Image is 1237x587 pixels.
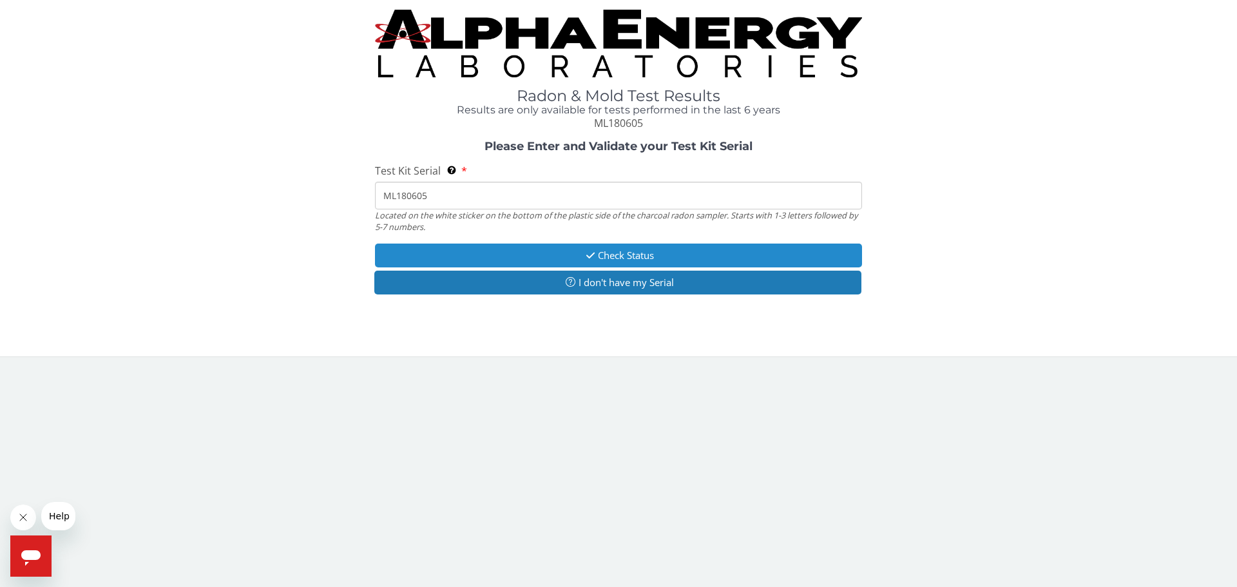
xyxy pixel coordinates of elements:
div: Located on the white sticker on the bottom of the plastic side of the charcoal radon sampler. Sta... [375,209,862,233]
button: I don't have my Serial [374,271,861,294]
img: TightCrop.jpg [375,10,862,77]
h4: Results are only available for tests performed in the last 6 years [375,104,862,116]
button: Check Status [375,244,862,267]
strong: Please Enter and Validate your Test Kit Serial [484,139,753,153]
iframe: Close message [10,505,36,530]
span: Test Kit Serial [375,164,441,178]
iframe: Message from company [41,502,75,530]
iframe: Button to launch messaging window [10,535,52,577]
span: ML180605 [594,116,643,130]
h1: Radon & Mold Test Results [375,88,862,104]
